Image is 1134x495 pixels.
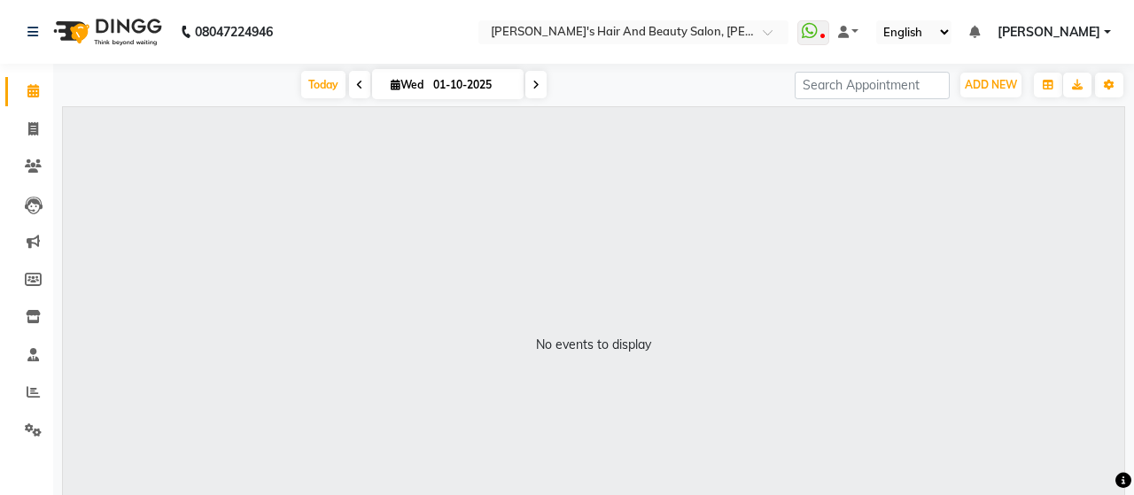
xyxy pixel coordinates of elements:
span: Wed [386,78,428,91]
span: ADD NEW [965,78,1017,91]
button: ADD NEW [960,73,1021,97]
span: Today [301,71,346,98]
span: [PERSON_NAME] [998,23,1100,42]
div: No events to display [536,336,651,354]
input: 2025-10-01 [428,72,517,98]
img: logo [45,7,167,57]
b: 08047224946 [195,7,273,57]
input: Search Appointment [795,72,950,99]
